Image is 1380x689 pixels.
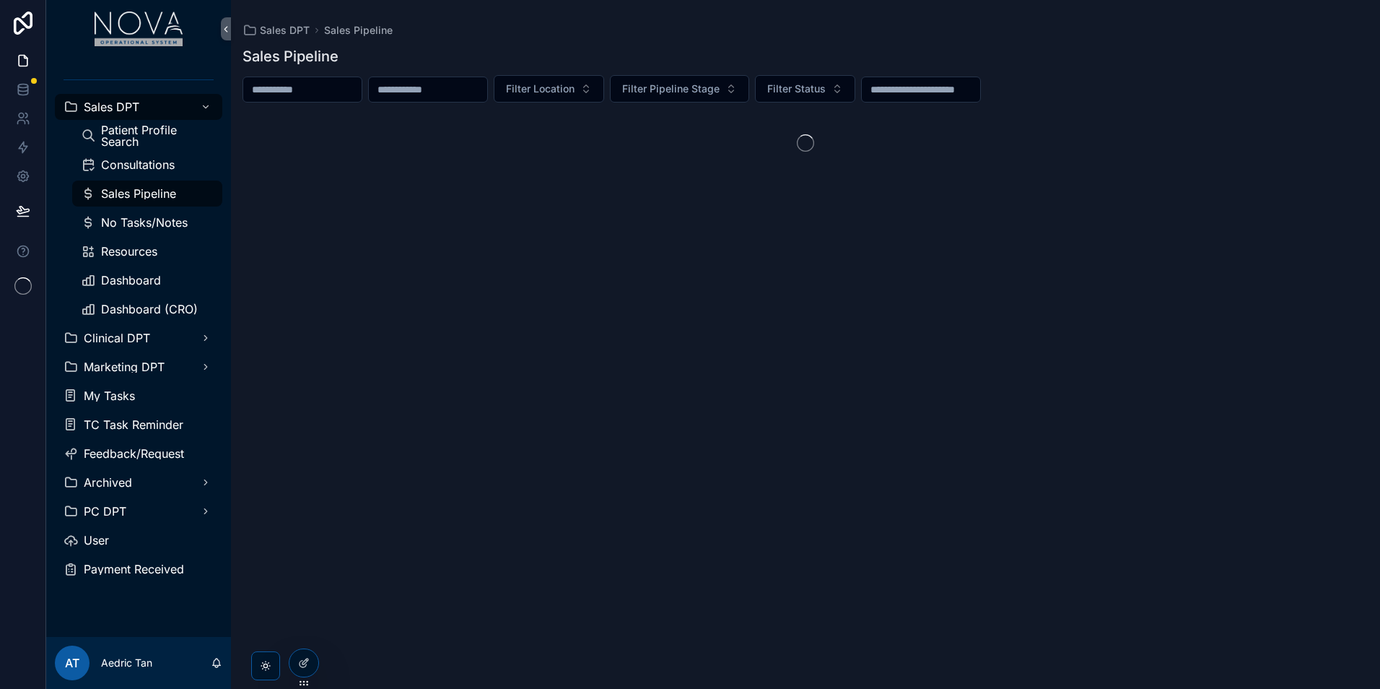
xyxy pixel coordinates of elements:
[55,556,222,582] a: Payment Received
[84,390,135,402] span: My Tasks
[755,75,855,103] button: Select Button
[72,123,222,149] a: Patient Profile Search
[243,23,310,38] a: Sales DPT
[55,498,222,524] a: PC DPT
[55,325,222,351] a: Clinical DPT
[84,101,139,113] span: Sales DPT
[55,441,222,467] a: Feedback/Request
[55,383,222,409] a: My Tasks
[72,296,222,322] a: Dashboard (CRO)
[84,332,150,344] span: Clinical DPT
[101,188,176,199] span: Sales Pipeline
[84,477,132,488] span: Archived
[506,82,575,96] span: Filter Location
[101,274,161,286] span: Dashboard
[72,152,222,178] a: Consultations
[55,354,222,380] a: Marketing DPT
[767,82,826,96] span: Filter Status
[72,181,222,207] a: Sales Pipeline
[101,246,157,257] span: Resources
[101,217,188,228] span: No Tasks/Notes
[72,238,222,264] a: Resources
[55,412,222,438] a: TC Task Reminder
[72,267,222,293] a: Dashboard
[84,361,165,373] span: Marketing DPT
[55,527,222,553] a: User
[101,124,208,147] span: Patient Profile Search
[84,506,126,517] span: PC DPT
[84,534,109,546] span: User
[101,303,198,315] span: Dashboard (CRO)
[101,656,152,670] p: Aedric Tan
[95,12,183,46] img: App logo
[46,58,231,601] div: scrollable content
[243,46,339,66] h1: Sales Pipeline
[610,75,749,103] button: Select Button
[324,23,393,38] a: Sales Pipeline
[84,448,184,459] span: Feedback/Request
[55,469,222,495] a: Archived
[72,209,222,235] a: No Tasks/Notes
[622,82,720,96] span: Filter Pipeline Stage
[84,419,183,430] span: TC Task Reminder
[84,563,184,575] span: Payment Received
[55,94,222,120] a: Sales DPT
[260,23,310,38] span: Sales DPT
[65,654,79,672] span: AT
[494,75,604,103] button: Select Button
[101,159,175,170] span: Consultations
